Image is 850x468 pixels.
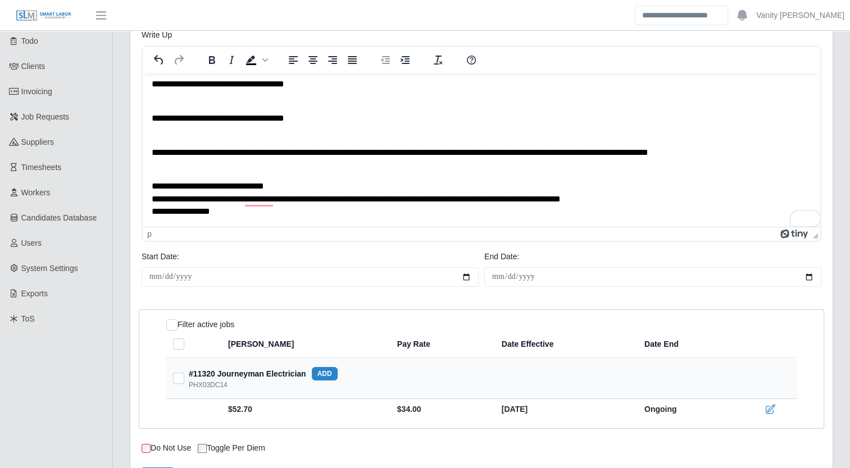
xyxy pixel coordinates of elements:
[429,52,448,68] button: Clear formatting
[484,251,519,263] label: End Date:
[149,52,169,68] button: Undo
[21,137,54,146] span: Suppliers
[189,367,338,380] div: #11320 Journeyman Electrician
[396,52,415,68] button: Increase indent
[493,399,635,420] td: [DATE]
[21,314,35,323] span: ToS
[808,227,820,241] div: Press the Up and Down arrow keys to resize the editor.
[462,52,481,68] button: Help
[21,188,51,197] span: Workers
[142,444,151,453] input: Do Not Use
[493,331,635,358] th: Date Effective
[21,289,48,298] span: Exports
[16,10,72,22] img: SLM Logo
[388,331,493,358] th: Pay Rate
[343,52,362,68] button: Justify
[780,230,808,238] a: Powered by Tiny
[147,230,152,238] div: p
[756,10,844,21] a: Vanity [PERSON_NAME]
[202,52,221,68] button: Bold
[166,319,234,331] div: Filter active jobs
[635,331,742,358] th: Date End
[21,163,62,172] span: Timesheets
[242,52,270,68] div: Background color Black
[21,213,97,222] span: Candidates Database
[21,36,38,45] span: Todo
[312,367,338,380] button: add
[21,238,42,247] span: Users
[635,6,728,25] input: Search
[323,52,342,68] button: Align right
[376,52,395,68] button: Decrease indent
[21,112,70,121] span: Job Requests
[284,52,303,68] button: Align left
[142,29,172,41] label: Write Up
[143,73,820,227] iframe: Rich Text Area
[142,251,179,263] label: Start Date:
[221,331,388,358] th: [PERSON_NAME]
[198,442,265,454] label: Toggle per diem
[222,52,241,68] button: Italic
[169,52,188,68] button: Redo
[303,52,322,68] button: Align center
[21,87,52,96] span: Invoicing
[198,444,207,453] input: Toggle per diem
[189,380,228,389] div: PHX03DC14
[142,442,191,454] label: Do Not Use
[635,399,742,420] td: Ongoing
[21,62,46,71] span: Clients
[388,399,493,420] td: $34.00
[21,264,78,273] span: System Settings
[221,399,388,420] td: $52.70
